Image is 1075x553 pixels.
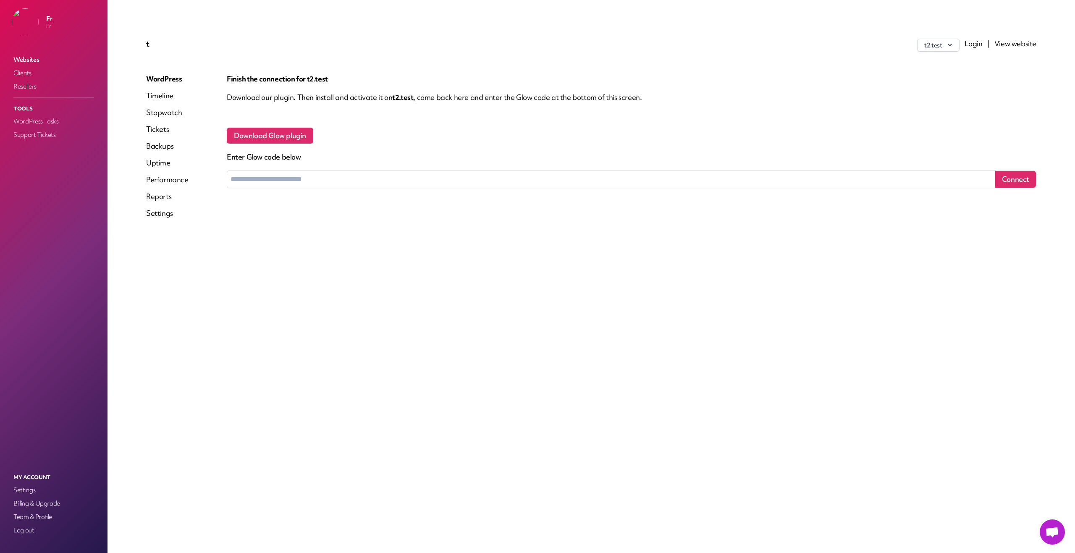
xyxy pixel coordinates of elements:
a: Backups [146,141,189,151]
a: Log out [12,524,96,536]
a: Download Glow plugin [227,128,313,144]
a: Login [965,39,983,48]
label: Enter Glow code below [227,152,1036,162]
p: Download our plugin. Then install and activate it on , come back here and enter the Glow code at ... [227,92,1036,102]
a: Timeline [146,91,189,101]
a: WordPress Tasks [12,115,96,127]
a: Settings [146,208,189,218]
a: Settings [12,484,96,496]
a: View website [994,39,1036,48]
a: Clients [12,67,96,79]
p: Fr [46,23,52,29]
p: Finish the connection for t2.test [227,74,1036,84]
a: Uptime [146,158,189,168]
a: Tickets [146,124,189,134]
a: Performance [146,175,189,185]
a: Team & Profile [12,511,96,523]
button: t2.test [917,39,960,52]
a: Support Tickets [12,129,96,141]
span: t2.test [392,93,413,102]
a: Billing & Upgrade [12,498,96,509]
span: Connect [1002,174,1029,184]
a: Reports [146,191,189,202]
p: Tools [12,103,96,114]
p: Fr [46,14,52,23]
a: Websites [12,54,96,66]
p: t [146,39,443,49]
a: Resellers [12,81,96,92]
a: Stopwatch [146,107,189,118]
a: Open chat [1040,519,1065,545]
a: WordPress [146,74,189,84]
span: | [987,39,989,48]
p: My Account [12,472,96,482]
